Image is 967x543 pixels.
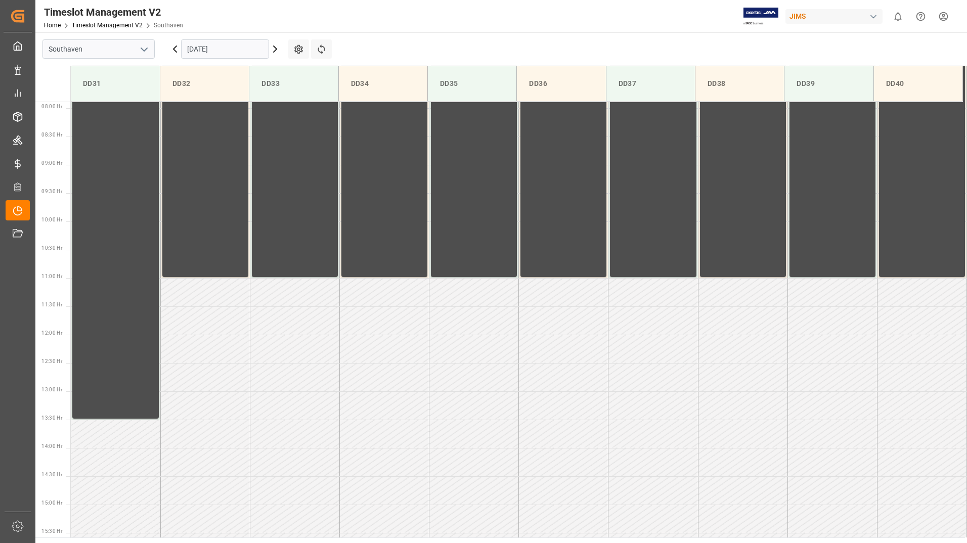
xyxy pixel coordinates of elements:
[41,274,62,279] span: 11:00 Hr
[41,415,62,421] span: 13:30 Hr
[136,41,151,57] button: open menu
[525,74,597,93] div: DD36
[793,74,865,93] div: DD39
[614,74,687,93] div: DD37
[41,132,62,138] span: 08:30 Hr
[41,104,62,109] span: 08:00 Hr
[42,39,155,59] input: Type to search/select
[72,22,143,29] a: Timeslot Management V2
[41,387,62,392] span: 13:00 Hr
[181,39,269,59] input: DD.MM.YYYY
[168,74,241,93] div: DD32
[785,9,883,24] div: JIMS
[44,22,61,29] a: Home
[41,330,62,336] span: 12:00 Hr
[41,358,62,364] span: 12:30 Hr
[41,528,62,534] span: 15:30 Hr
[704,74,776,93] div: DD38
[436,74,508,93] div: DD35
[41,217,62,222] span: 10:00 Hr
[41,500,62,506] span: 15:00 Hr
[347,74,419,93] div: DD34
[41,472,62,477] span: 14:30 Hr
[785,7,887,26] button: JIMS
[41,189,62,194] span: 09:30 Hr
[41,245,62,251] span: 10:30 Hr
[79,74,152,93] div: DD31
[909,5,932,28] button: Help Center
[41,302,62,307] span: 11:30 Hr
[41,160,62,166] span: 09:00 Hr
[887,5,909,28] button: show 0 new notifications
[882,74,954,93] div: DD40
[257,74,330,93] div: DD33
[44,5,183,20] div: Timeslot Management V2
[41,443,62,449] span: 14:00 Hr
[743,8,778,25] img: Exertis%20JAM%20-%20Email%20Logo.jpg_1722504956.jpg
